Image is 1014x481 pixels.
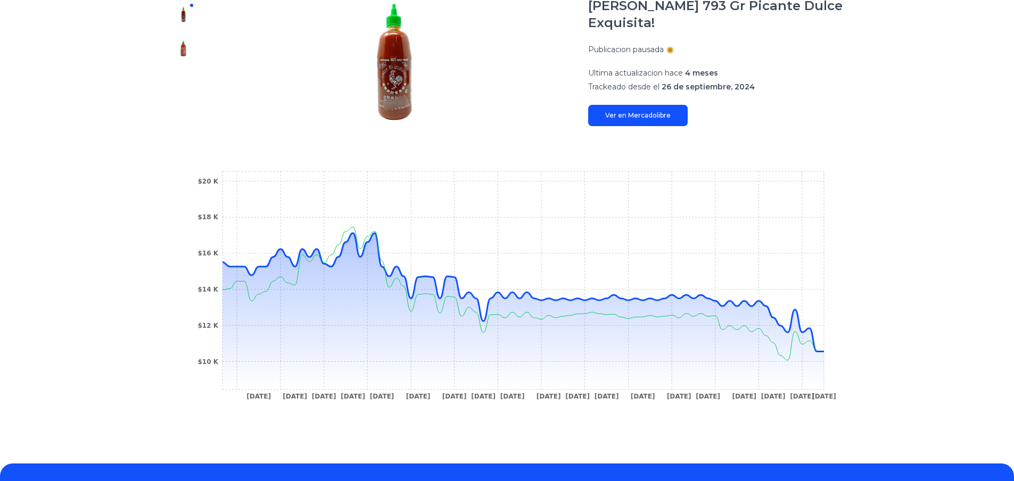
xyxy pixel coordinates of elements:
[588,82,659,92] span: Trackeado desde el
[471,393,496,400] tspan: [DATE]
[696,393,720,400] tspan: [DATE]
[283,393,307,400] tspan: [DATE]
[588,105,688,126] a: Ver en Mercadolibre
[536,393,560,400] tspan: [DATE]
[197,286,218,293] tspan: $14 K
[565,393,590,400] tspan: [DATE]
[685,68,718,78] span: 4 meses
[197,213,218,221] tspan: $18 K
[311,393,336,400] tspan: [DATE]
[630,393,655,400] tspan: [DATE]
[197,322,218,329] tspan: $12 K
[732,393,756,400] tspan: [DATE]
[197,178,218,185] tspan: $20 K
[500,393,524,400] tspan: [DATE]
[175,6,192,23] img: Salsa Sriracha 793 Gr Picante Dulce Exquisita!
[175,40,192,57] img: Salsa Sriracha 793 Gr Picante Dulce Exquisita!
[442,393,466,400] tspan: [DATE]
[662,82,755,92] span: 26 de septiembre, 2024
[594,393,619,400] tspan: [DATE]
[588,44,664,55] p: Publicacion pausada
[197,358,218,366] tspan: $10 K
[369,393,394,400] tspan: [DATE]
[197,250,218,257] tspan: $16 K
[666,393,691,400] tspan: [DATE]
[588,68,683,78] span: Ultima actualizacion hace
[812,393,836,400] tspan: [DATE]
[761,393,785,400] tspan: [DATE]
[246,393,271,400] tspan: [DATE]
[790,393,814,400] tspan: [DATE]
[406,393,430,400] tspan: [DATE]
[341,393,365,400] tspan: [DATE]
